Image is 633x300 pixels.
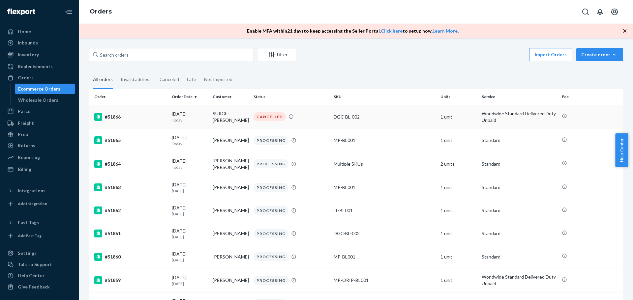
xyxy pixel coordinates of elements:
p: [DATE] [172,188,207,194]
div: Billing [18,166,31,173]
div: Prep [18,131,28,138]
th: Order Date [169,89,210,105]
button: Fast Tags [4,217,75,228]
td: [PERSON_NAME] [PERSON_NAME] [210,152,251,176]
p: Worldwide Standard Delivered Duty Unpaid [482,274,557,287]
div: PROCESSING [254,276,288,285]
div: [DATE] [172,228,207,240]
p: [DATE] [172,257,207,263]
div: Talk to Support [18,261,52,268]
button: Open Search Box [579,5,592,18]
div: DGC-BL-002 [334,114,435,120]
div: #51866 [94,113,166,121]
p: Today [172,164,207,170]
p: [DATE] [172,281,207,286]
div: [DATE] [172,134,207,147]
td: 1 unit [438,199,479,222]
div: PROCESSING [254,159,288,168]
div: Not Imported [204,71,232,88]
a: Wholesale Orders [15,95,75,105]
div: Inventory [18,51,39,58]
img: Flexport logo [7,9,35,15]
th: Status [251,89,331,105]
td: Multiple SKUs [331,152,438,176]
p: Standard [482,230,557,237]
th: Order [89,89,169,105]
div: PROCESSING [254,229,288,238]
div: Help Center [18,272,45,279]
a: Learn More [433,28,458,34]
div: PROCESSING [254,136,288,145]
div: Give Feedback [18,284,50,290]
td: 1 unit [438,129,479,152]
td: 1 unit [438,176,479,199]
p: [DATE] [172,211,207,217]
td: [PERSON_NAME] [210,245,251,268]
div: Customer [213,94,248,99]
td: 1 unit [438,105,479,129]
button: Create order [576,48,623,61]
div: [DATE] [172,158,207,170]
div: #51863 [94,183,166,191]
th: SKU [331,89,438,105]
div: Reporting [18,154,40,161]
a: Add Integration [4,199,75,209]
a: Parcel [4,106,75,117]
div: #51861 [94,230,166,237]
td: [PERSON_NAME] [210,222,251,245]
th: Fee [559,89,623,105]
div: Wholesale Orders [18,97,58,103]
td: [PERSON_NAME] [210,199,251,222]
a: Inbounds [4,38,75,48]
div: Home [18,28,31,35]
div: Ecommerce Orders [18,86,60,92]
div: Orders [18,74,34,81]
div: Fast Tags [18,219,39,226]
td: SURGE-[PERSON_NAME] [210,105,251,129]
td: [PERSON_NAME] [210,176,251,199]
div: Canceled [160,71,179,88]
div: [DATE] [172,111,207,123]
div: PROCESSING [254,252,288,261]
a: Freight [4,118,75,128]
span: Help Center [615,133,628,167]
div: LL-BL001 [334,207,435,214]
a: Prep [4,129,75,140]
a: Orders [4,72,75,83]
div: [DATE] [172,181,207,194]
a: Talk to Support [4,259,75,270]
td: 1 unit [438,245,479,268]
div: Integrations [18,187,45,194]
p: Standard [482,207,557,214]
div: Freight [18,120,34,126]
button: Integrations [4,185,75,196]
a: Billing [4,164,75,175]
p: Today [172,117,207,123]
div: Parcel [18,108,32,115]
a: Replenishments [4,61,75,72]
a: Orders [90,8,112,15]
div: [DATE] [172,205,207,217]
a: Settings [4,248,75,259]
a: Returns [4,140,75,151]
div: #51865 [94,136,166,144]
div: #51862 [94,206,166,214]
div: Filter [258,51,296,58]
td: 1 unit [438,268,479,292]
a: Help Center [4,270,75,281]
th: Units [438,89,479,105]
th: Service [479,89,559,105]
div: MP-BL001 [334,184,435,191]
div: DGC-BL-002 [334,230,435,237]
p: Today [172,141,207,147]
div: Invalid address [121,71,152,88]
a: Home [4,26,75,37]
button: Open account menu [608,5,621,18]
p: [DATE] [172,234,207,240]
td: [PERSON_NAME] [210,129,251,152]
input: Search orders [89,48,254,61]
div: Add Integration [18,201,47,206]
a: Add Fast Tag [4,231,75,241]
div: #51860 [94,253,166,261]
button: Open notifications [593,5,607,18]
